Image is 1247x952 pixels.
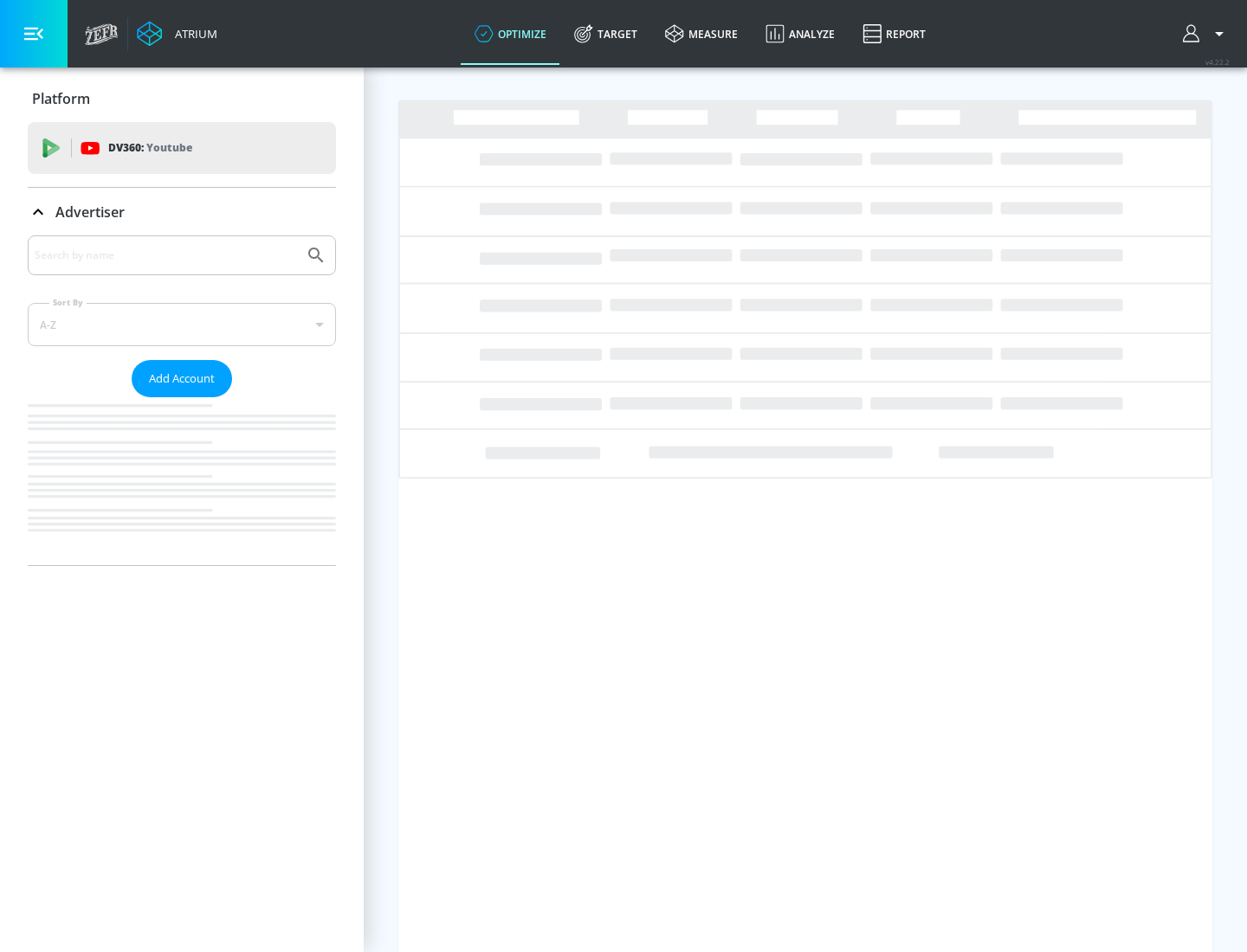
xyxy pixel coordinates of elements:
p: Youtube [146,138,192,157]
div: Advertiser [28,188,336,236]
button: Add Account [132,360,232,397]
input: Search by name [35,244,297,267]
a: optimize [461,3,560,65]
a: Target [560,3,651,65]
div: Atrium [168,26,217,42]
div: DV360: Youtube [28,122,336,174]
a: Report [849,3,940,65]
div: Advertiser [28,235,336,565]
div: A-Z [28,303,336,346]
nav: list of Advertiser [28,397,336,565]
div: Platform [28,74,336,123]
a: Atrium [137,21,217,47]
p: Platform [32,89,90,108]
p: DV360: [108,138,192,158]
span: Add Account [149,369,215,389]
label: Sort By [49,297,87,308]
p: Advertiser [55,203,125,222]
a: Analyze [752,3,849,65]
a: measure [651,3,752,65]
span: v 4.22.2 [1205,57,1230,67]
